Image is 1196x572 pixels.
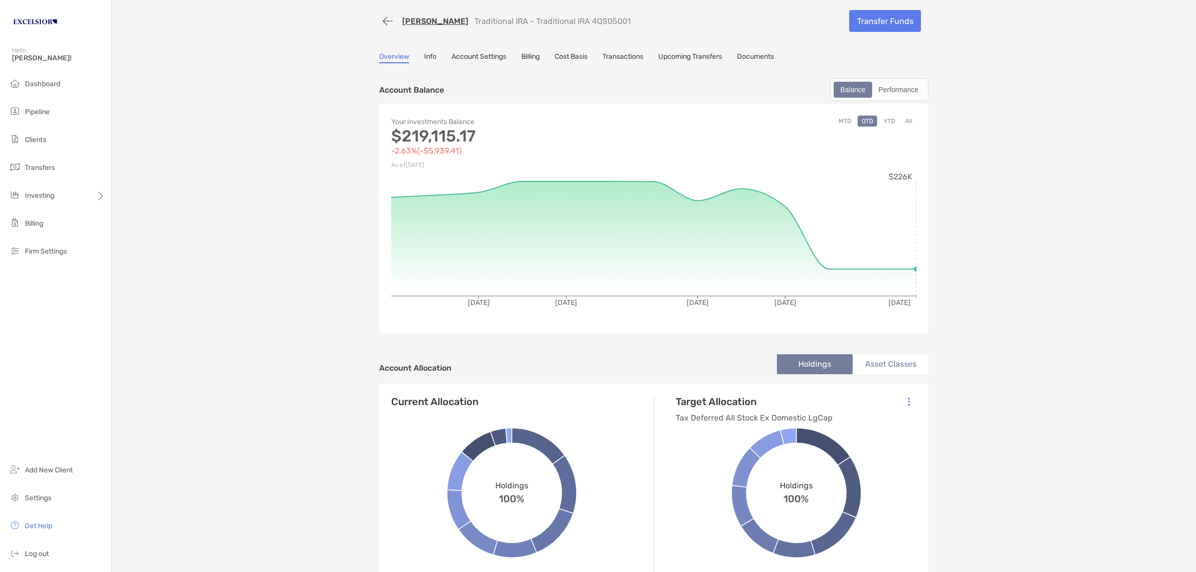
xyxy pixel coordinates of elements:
[676,396,833,408] h4: Target Allocation
[555,52,588,63] a: Cost Basis
[555,298,577,307] tspan: [DATE]
[687,298,709,307] tspan: [DATE]
[25,163,55,172] span: Transfers
[25,550,49,558] span: Log out
[858,116,877,127] button: QTD
[391,144,654,157] p: -2.63% ( -$5,939.41 )
[9,105,21,117] img: pipeline icon
[391,130,654,143] p: $219,115.17
[737,52,774,63] a: Documents
[9,217,21,229] img: billing icon
[780,481,813,490] span: Holdings
[853,354,928,374] li: Asset Classes
[908,397,910,406] img: Icon List Menu
[774,298,796,307] tspan: [DATE]
[499,490,524,505] span: 100%
[658,52,722,63] a: Upcoming Transfers
[9,77,21,89] img: dashboard icon
[521,52,540,63] a: Billing
[9,133,21,145] img: clients icon
[835,83,871,97] div: Balance
[391,159,654,171] p: As of [DATE]
[9,547,21,559] img: logout icon
[9,161,21,173] img: transfers icon
[468,298,490,307] tspan: [DATE]
[602,52,643,63] a: Transactions
[783,490,809,505] span: 100%
[25,191,54,200] span: Investing
[849,10,921,32] a: Transfer Funds
[12,4,58,40] img: Zoe Logo
[25,522,52,530] span: Get Help
[379,84,444,96] p: Account Balance
[25,494,51,502] span: Settings
[391,396,478,408] h4: Current Allocation
[676,412,833,424] p: Tax Deferred All Stock Ex Domestic LgCap
[474,16,631,26] p: Traditional IRA - Traditional IRA 4QS05001
[889,298,910,307] tspan: [DATE]
[379,52,409,63] a: Overview
[25,219,43,228] span: Billing
[830,78,928,101] div: segmented control
[889,172,912,181] tspan: $226K
[9,491,21,503] img: settings icon
[777,354,853,374] li: Holdings
[495,481,528,490] span: Holdings
[25,108,50,116] span: Pipeline
[12,54,105,62] span: [PERSON_NAME]!
[25,247,67,256] span: Firm Settings
[25,136,46,144] span: Clients
[9,463,21,475] img: add_new_client icon
[901,116,916,127] button: All
[835,116,855,127] button: MTD
[391,116,654,128] p: Your Investments Balance
[9,519,21,531] img: get-help icon
[451,52,506,63] a: Account Settings
[402,16,468,26] a: [PERSON_NAME]
[25,80,60,88] span: Dashboard
[25,466,73,474] span: Add New Client
[424,52,437,63] a: Info
[9,189,21,201] img: investing icon
[379,363,451,373] h4: Account Allocation
[9,245,21,257] img: firm-settings icon
[880,116,899,127] button: YTD
[873,83,924,97] div: Performance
